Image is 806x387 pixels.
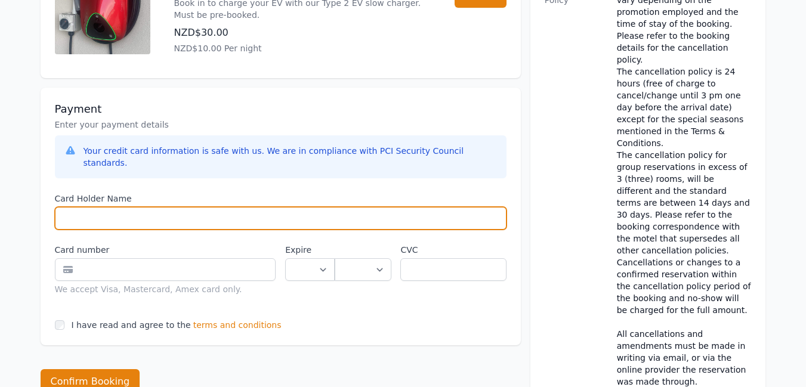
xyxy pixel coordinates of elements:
h3: Payment [55,102,507,116]
p: NZD$30.00 [174,26,431,40]
div: We accept Visa, Mastercard, Amex card only. [55,283,276,295]
label: Card number [55,244,276,256]
label: . [335,244,391,256]
label: Expire [285,244,335,256]
p: NZD$10.00 Per night [174,42,431,54]
label: CVC [400,244,506,256]
div: Your credit card information is safe with us. We are in compliance with PCI Security Council stan... [84,145,497,169]
span: terms and conditions [193,319,282,331]
label: I have read and agree to the [72,320,191,330]
label: Card Holder Name [55,193,507,205]
p: Enter your payment details [55,119,507,131]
